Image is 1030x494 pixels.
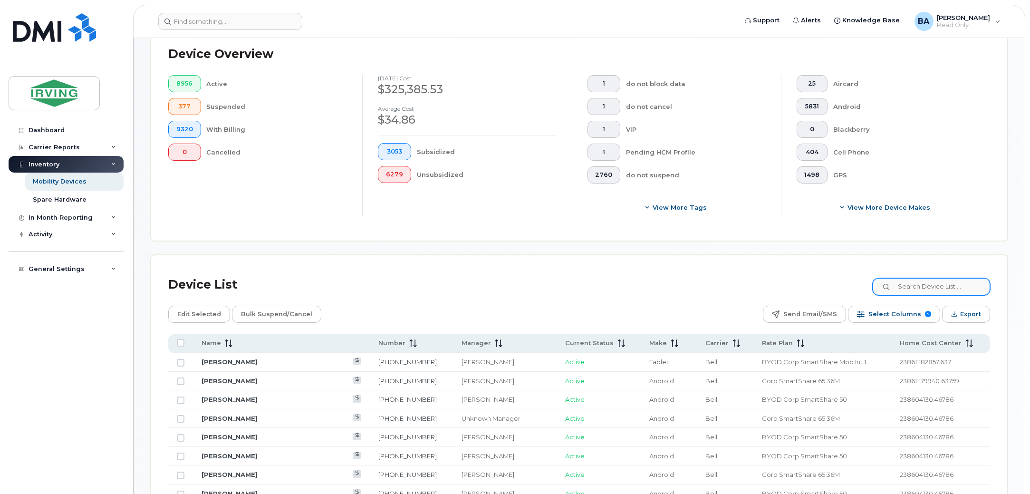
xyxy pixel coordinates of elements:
span: Bell [705,396,717,403]
button: 2760 [587,166,621,184]
button: 1 [587,144,621,161]
span: Active [565,415,585,422]
div: do not suspend [626,166,766,184]
span: 238604130.46786 [900,396,953,403]
div: Cancelled [207,144,347,161]
span: Edit Selected [177,307,221,321]
button: 9320 [168,121,201,138]
span: 25 [805,80,820,87]
span: Corp SmartShare 65 36M [762,471,840,478]
span: Android [649,415,674,422]
a: [PERSON_NAME] [202,452,258,460]
span: 238604130.46786 [900,471,953,478]
span: Export [960,307,981,321]
a: [PERSON_NAME] [202,396,258,403]
span: 6279 [386,171,403,178]
div: $325,385.53 [378,81,556,97]
span: 404 [805,148,820,156]
span: Active [565,358,585,366]
h4: Average cost [378,106,556,112]
div: Unsubsidized [417,166,557,183]
span: Active [565,377,585,385]
span: 377 [176,103,193,110]
input: Search Device List ... [873,278,990,295]
div: Bonas, Amanda [908,12,1007,31]
a: View Last Bill [353,470,362,477]
span: Make [649,339,667,348]
span: Send Email/SMS [783,307,837,321]
span: Bell [705,377,717,385]
button: 8956 [168,75,201,92]
div: Unknown Manager [462,414,548,423]
span: 1 [595,126,612,133]
span: Manager [462,339,491,348]
a: [PERSON_NAME] [202,377,258,385]
span: View More Device Makes [847,203,930,212]
span: 5831 [805,103,820,110]
button: Export [942,306,990,323]
a: View Last Bill [353,433,362,440]
span: Android [649,452,674,460]
button: 1 [587,121,621,138]
a: [PERSON_NAME] [202,358,258,366]
a: [PHONE_NUMBER] [378,377,437,385]
span: Bulk Suspend/Cancel [241,307,312,321]
div: $34.86 [378,112,556,128]
a: [PHONE_NUMBER] [378,433,437,441]
button: View More Device Makes [797,199,975,216]
button: 1 [587,75,621,92]
span: Tablet [649,358,669,366]
span: Bell [705,415,717,422]
div: [PERSON_NAME] [462,452,548,461]
span: 9320 [176,126,193,133]
span: Alerts [801,16,821,25]
div: do not cancel [626,98,766,115]
div: VIP [626,121,766,138]
div: Aircard [833,75,975,92]
span: 238604130.46786 [900,452,953,460]
span: 0 [805,126,820,133]
span: Rate Plan [762,339,793,348]
button: 0 [797,121,828,138]
div: [PERSON_NAME] [462,395,548,404]
span: 9 [925,311,931,317]
span: Active [565,452,585,460]
span: Active [565,433,585,441]
button: 6279 [378,166,411,183]
div: Cell Phone [833,144,975,161]
span: Corp SmartShare 65 36M [762,415,840,422]
button: 1498 [797,166,828,184]
span: Name [202,339,221,348]
span: Active [565,471,585,478]
span: BYOD Corp SmartShare 50 [762,396,847,403]
span: 1 [595,80,612,87]
span: 238611179940.63759 [900,377,959,385]
a: Alerts [787,11,828,30]
div: Android [833,98,975,115]
span: Corp SmartShare 65 36M [762,377,840,385]
span: Number [378,339,405,348]
div: [PERSON_NAME] [462,433,548,442]
span: Android [649,377,674,385]
button: View more tags [587,199,766,216]
a: Knowledge Base [828,11,907,30]
span: 1498 [805,171,820,179]
button: 377 [168,98,201,115]
span: Android [649,433,674,441]
button: 1 [587,98,621,115]
span: 2760 [595,171,612,179]
button: Edit Selected [168,306,230,323]
a: [PERSON_NAME] [202,415,258,422]
a: [PERSON_NAME] [202,471,258,478]
span: 3053 [386,148,403,155]
span: Android [649,471,674,478]
button: 3053 [378,143,411,160]
span: 238611182857.637 [900,358,951,366]
a: [PHONE_NUMBER] [378,358,437,366]
button: Bulk Suspend/Cancel [232,306,321,323]
span: [PERSON_NAME] [937,14,991,21]
button: 5831 [797,98,828,115]
a: View Last Bill [353,414,362,421]
button: Select Columns 9 [848,306,940,323]
a: [PHONE_NUMBER] [378,452,437,460]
